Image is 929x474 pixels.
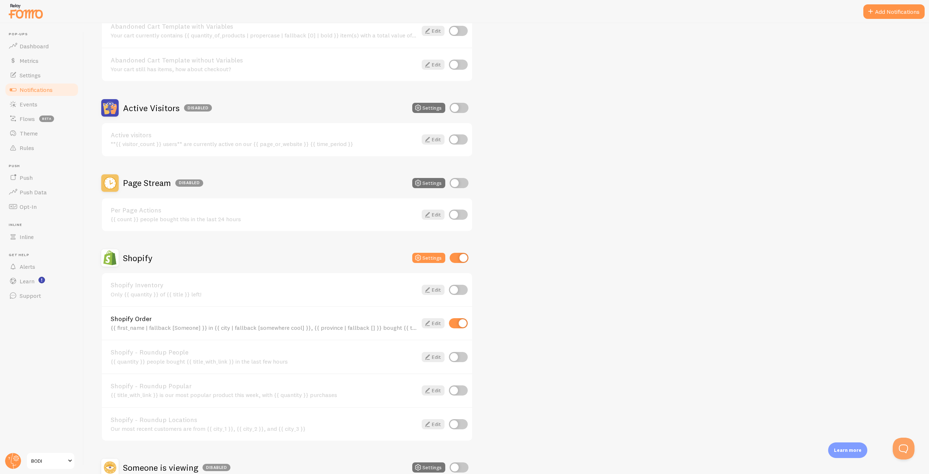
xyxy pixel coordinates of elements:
[4,112,79,126] a: Flows beta
[412,178,445,188] button: Settings
[111,141,417,147] div: **{{ visitor_count }} users** are currently active on our {{ page_or_website }} {{ time_period }}
[20,57,38,64] span: Metrics
[101,99,119,117] img: Active Visitors
[4,230,79,244] a: Inline
[184,104,212,112] div: Disabled
[20,203,37,210] span: Opt-In
[175,179,203,187] div: Disabled
[111,358,417,365] div: {{ quantity }} people bought {{ title_with_link }} in the last few hours
[422,285,445,295] a: Edit
[4,259,79,274] a: Alerts
[9,164,79,169] span: Push
[4,39,79,53] a: Dashboard
[4,53,79,68] a: Metrics
[111,417,417,423] a: Shopify - Roundup Locations
[111,291,417,297] div: Only {{ quantity }} of {{ title }} left!
[422,60,445,70] a: Edit
[111,316,417,322] a: Shopify Order
[412,253,445,263] button: Settings
[111,32,417,39] div: Your cart currently contains {{ quantity_of_products | propercase | fallback [0] | bold }} item(s...
[4,199,79,214] a: Opt-In
[9,253,79,258] span: Get Help
[422,134,445,145] a: Edit
[111,349,417,356] a: Shopify - Roundup People
[38,277,45,283] svg: <p>Watch New Feature Tutorials!</p>
[422,352,445,362] a: Edit
[111,324,417,331] div: {{ first_name | fallback [Someone] }} in {{ city | fallback [somewhere cool] }}, {{ province | fa...
[20,101,37,108] span: Events
[20,144,34,151] span: Rules
[422,26,445,36] a: Edit
[20,72,41,79] span: Settings
[20,292,41,299] span: Support
[123,177,203,189] h2: Page Stream
[4,170,79,185] a: Push
[4,82,79,97] a: Notifications
[4,288,79,303] a: Support
[111,216,417,222] div: {{ count }} people bought this in the last 24 hours
[422,385,445,396] a: Edit
[20,263,35,270] span: Alerts
[20,42,49,50] span: Dashboard
[39,116,54,122] span: beta
[9,32,79,37] span: Pop-ups
[111,383,417,389] a: Shopify - Roundup Popular
[111,66,417,72] div: Your cart still has items, how about checkout?
[111,392,417,398] div: {{ title_with_link }} is our most popular product this week, with {{ quantity }} purchases
[111,132,417,138] a: Active visitors
[4,274,79,288] a: Learn
[20,277,34,285] span: Learn
[828,442,867,458] div: Learn more
[20,115,35,122] span: Flows
[893,438,914,459] iframe: Help Scout Beacon - Open
[422,210,445,220] a: Edit
[20,86,53,93] span: Notifications
[111,23,417,30] a: Abandoned Cart Template with Variables
[123,102,212,114] h2: Active Visitors
[20,174,33,181] span: Push
[4,97,79,112] a: Events
[20,233,34,240] span: Inline
[412,462,445,473] button: Settings
[412,103,445,113] button: Settings
[4,68,79,82] a: Settings
[9,223,79,227] span: Inline
[422,419,445,429] a: Edit
[111,57,417,64] a: Abandoned Cart Template without Variables
[26,452,75,470] a: BODI
[8,2,44,20] img: fomo-relay-logo-orange.svg
[31,457,66,465] span: BODI
[123,252,152,264] h2: Shopify
[123,462,230,473] h2: Someone is viewing
[4,126,79,141] a: Theme
[422,318,445,328] a: Edit
[101,174,119,192] img: Page Stream
[101,249,119,267] img: Shopify
[834,447,862,454] p: Learn more
[20,189,47,196] span: Push Data
[4,185,79,199] a: Push Data
[20,130,38,137] span: Theme
[202,464,230,471] div: Disabled
[111,425,417,432] div: Our most recent customers are from {{ city_1 }}, {{ city_2 }}, and {{ city_3 }}
[4,141,79,155] a: Rules
[111,282,417,288] a: Shopify Inventory
[111,207,417,214] a: Per Page Actions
